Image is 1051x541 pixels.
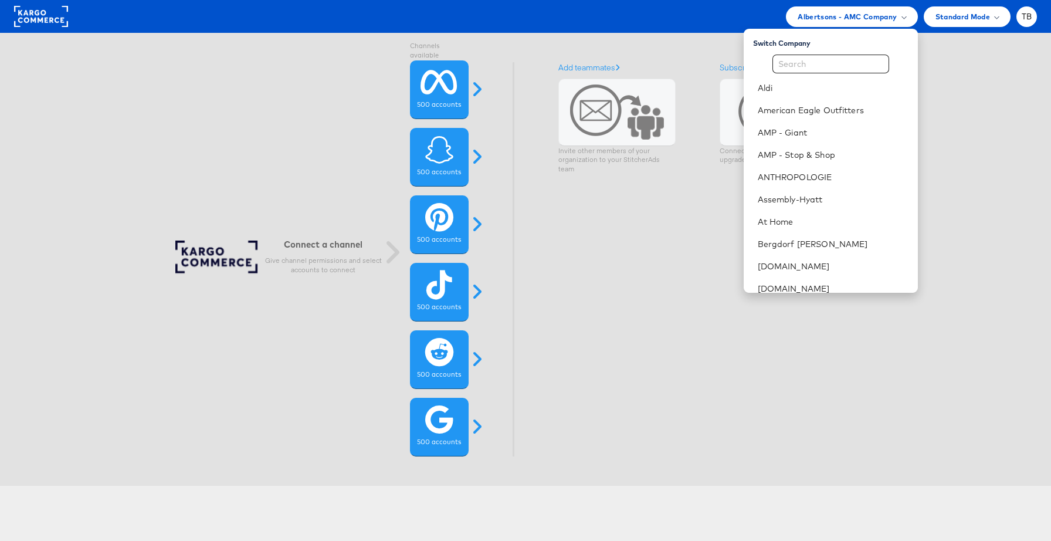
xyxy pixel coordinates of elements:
[758,171,908,183] a: ANTHROPOLOGIE
[758,283,908,295] a: [DOMAIN_NAME]
[798,11,897,23] span: Albertsons - AMC Company
[417,100,461,110] label: 500 accounts
[417,303,461,312] label: 500 accounts
[758,149,908,161] a: AMP - Stop & Shop
[753,33,918,48] div: Switch Company
[758,127,908,138] a: AMP - Giant
[720,62,800,73] a: Subscription & billing
[410,42,469,60] label: Channels available
[758,261,908,272] a: [DOMAIN_NAME]
[558,62,620,73] a: Add teammates
[417,168,461,177] label: 500 accounts
[758,238,908,250] a: Bergdorf [PERSON_NAME]
[935,11,990,23] span: Standard Mode
[417,370,461,380] label: 500 accounts
[758,104,908,116] a: American Eagle Outfitters
[1022,13,1032,21] span: TB
[758,82,908,94] a: Aldi
[265,239,382,250] h6: Connect a channel
[417,438,461,447] label: 500 accounts
[720,146,837,165] p: Connect your account and explore upgrade options
[758,194,908,205] a: Assembly-Hyatt
[417,235,461,245] label: 500 accounts
[772,55,889,73] input: Search
[265,256,382,275] p: Give channel permissions and select accounts to connect
[558,146,676,174] p: Invite other members of your organization to your StitcherAds team
[758,216,908,228] a: At Home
